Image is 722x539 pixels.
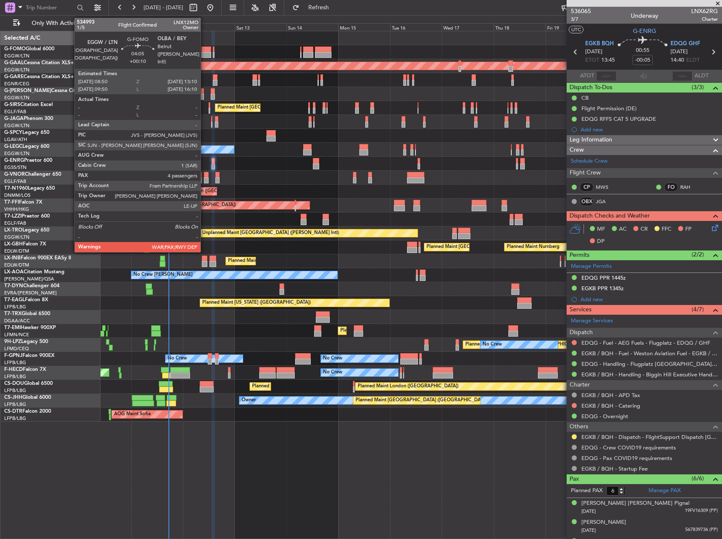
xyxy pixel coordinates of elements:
[570,250,589,260] span: Permits
[4,269,65,275] a: LX-AOACitation Mustang
[581,465,648,472] a: EGKB / BQH - Startup Fee
[685,526,718,534] span: 567839736 (PP)
[494,23,546,31] div: Thu 18
[692,83,704,92] span: (3/3)
[570,145,584,155] span: Crew
[581,527,596,534] span: [DATE]
[4,214,22,219] span: T7-LZZI
[597,225,605,234] span: MF
[685,507,718,514] span: 19FV16309 (PP)
[4,53,30,59] a: EGGW/LTN
[161,185,256,198] div: AOG Maint London ([GEOGRAPHIC_DATA])
[4,150,30,157] a: EGGW/LTN
[571,262,612,271] a: Manage Permits
[570,474,579,484] span: Pax
[340,324,421,337] div: Planned Maint [GEOGRAPHIC_DATA]
[4,367,23,372] span: F-HECD
[670,48,688,56] span: [DATE]
[571,16,591,23] span: 3/7
[585,40,614,48] span: EGKB BQH
[695,72,708,80] span: ALDT
[581,105,637,112] div: Flight Permission (DE)
[4,67,30,73] a: EGGW/LTN
[114,408,151,421] div: AOG Maint Sofia
[4,242,23,247] span: LX-GBH
[649,487,681,495] a: Manage PAX
[4,311,22,316] span: T7-TRX
[358,380,459,393] div: Planned Maint London ([GEOGRAPHIC_DATA])
[601,56,615,65] span: 13:45
[631,11,658,20] div: Underway
[571,157,608,166] a: Schedule Crew
[4,122,30,129] a: EGGW/LTN
[581,350,718,357] a: EGKB / BQH - Fuel - Weston Aviation Fuel - EGKB / BQH
[569,26,584,33] button: UTC
[4,262,29,268] a: EDLW/DTM
[581,392,640,399] a: EGKB / BQH - APD Tax
[581,433,718,441] a: EGKB / BQH - Dispatch - FlightSupport Dispatch [GEOGRAPHIC_DATA]
[4,144,49,149] a: G-LEGCLegacy 600
[120,87,253,100] div: Planned Maint [GEOGRAPHIC_DATA] ([GEOGRAPHIC_DATA])
[4,81,30,87] a: EGNR/CEG
[581,371,718,378] a: EGKB / BQH - Handling - Biggin Hill Executive Handling EGKB / BQH
[242,394,256,407] div: Owner
[4,409,22,414] span: CS-DTR
[4,130,49,135] a: G-SPCYLegacy 650
[9,16,92,30] button: Only With Activity
[570,305,592,315] span: Services
[581,94,589,101] div: CB
[390,23,442,31] div: Tue 16
[4,116,53,121] a: G-JAGAPhenom 300
[581,413,628,420] a: EDQG - Overnight
[596,183,615,191] a: MWS
[4,136,27,143] a: LGAV/ATH
[670,40,700,48] span: EDQG GHF
[597,237,605,246] span: DP
[4,109,26,115] a: EGLF/FAB
[4,116,24,121] span: G-JAGA
[585,56,599,65] span: ETOT
[217,101,350,114] div: Planned Maint [GEOGRAPHIC_DATA] ([GEOGRAPHIC_DATA])
[4,200,19,205] span: T7-FFI
[581,274,626,281] div: EDQG PPR 1445z
[4,297,48,302] a: T7-EAGLFalcon 8X
[288,1,339,14] button: Refresh
[581,126,718,133] div: Add new
[581,455,672,462] a: EDQG - Pax COVID19 requirements
[4,74,24,79] span: G-GARE
[636,46,649,55] span: 00:55
[670,56,684,65] span: 14:40
[581,402,640,409] a: EGKB / BQH - Catering
[685,225,692,234] span: FP
[323,366,342,379] div: No Crew
[4,283,60,289] a: T7-DYNChallenger 604
[4,269,24,275] span: LX-AOA
[323,352,342,365] div: No Crew
[4,409,51,414] a: CS-DTRFalcon 2000
[338,23,390,31] div: Mon 15
[581,499,689,508] div: [PERSON_NAME] [PERSON_NAME] Pignal
[4,318,30,324] a: DGAA/ACC
[4,172,25,177] span: G-VNOR
[4,88,51,93] span: G-[PERSON_NAME]
[692,305,704,314] span: (4/7)
[4,46,26,52] span: G-FOMO
[4,130,22,135] span: G-SPCY
[442,23,494,31] div: Wed 17
[426,241,559,253] div: Planned Maint [GEOGRAPHIC_DATA] ([GEOGRAPHIC_DATA])
[4,353,54,358] a: F-GPNJFalcon 900EX
[4,60,24,65] span: G-GAAL
[692,474,704,483] span: (6/6)
[581,115,656,122] div: EDQG RFFS CAT 5 UPGRADE
[4,164,27,171] a: EGSS/STN
[131,23,183,31] div: Thu 11
[581,360,718,367] a: EDQG - Handling - Flugplatz [GEOGRAPHIC_DATA] EDQG/GFH
[570,211,650,221] span: Dispatch Checks and Weather
[4,88,98,93] a: G-[PERSON_NAME]Cessna Citation XLS
[4,228,22,233] span: LX-TRO
[4,158,24,163] span: G-ENRG
[4,256,71,261] a: LX-INBFalcon 900EX EASy II
[4,248,29,254] a: EDLW/DTM
[571,317,613,325] a: Manage Services
[4,381,24,386] span: CS-DOU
